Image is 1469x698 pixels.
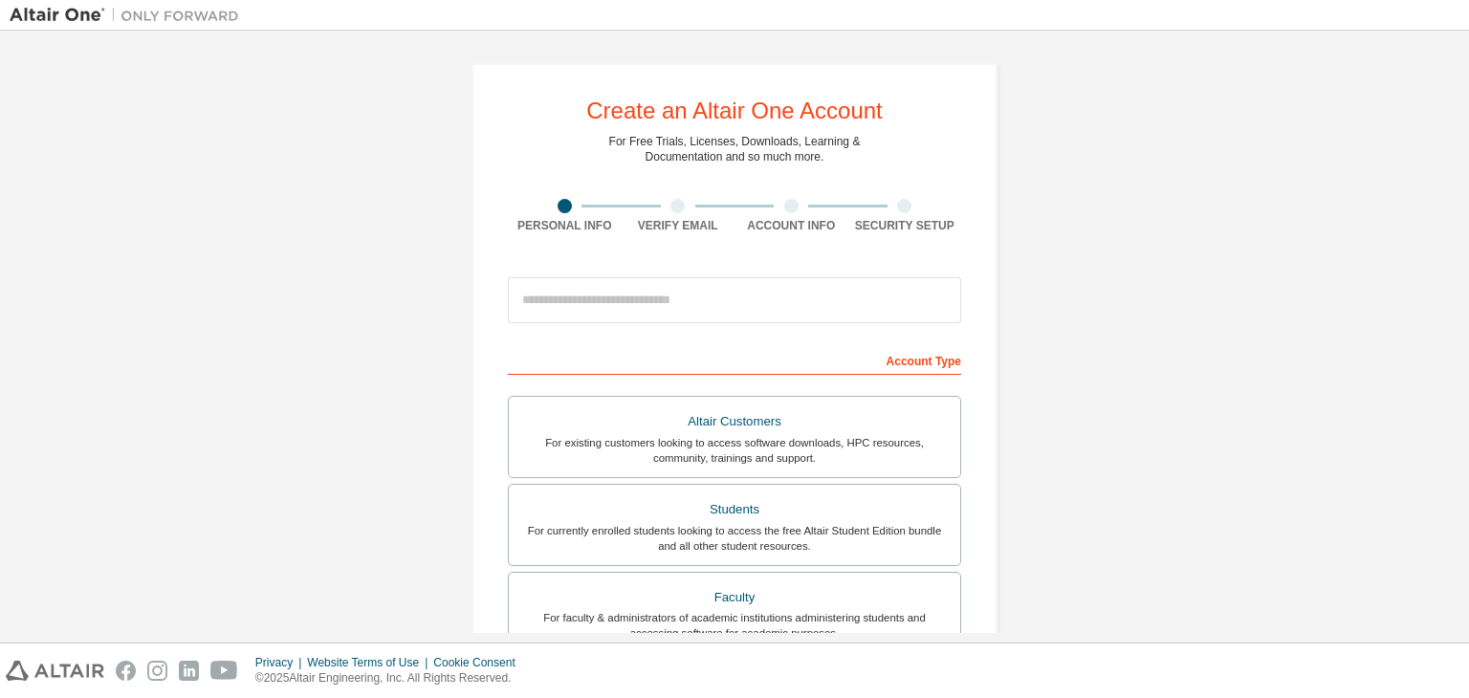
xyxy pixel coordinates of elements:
[433,655,526,670] div: Cookie Consent
[848,218,962,233] div: Security Setup
[520,523,949,554] div: For currently enrolled students looking to access the free Altair Student Edition bundle and all ...
[520,610,949,641] div: For faculty & administrators of academic institutions administering students and accessing softwa...
[210,661,238,681] img: youtube.svg
[147,661,167,681] img: instagram.svg
[10,6,249,25] img: Altair One
[734,218,848,233] div: Account Info
[520,408,949,435] div: Altair Customers
[520,496,949,523] div: Students
[520,584,949,611] div: Faculty
[179,661,199,681] img: linkedin.svg
[255,670,527,687] p: © 2025 Altair Engineering, Inc. All Rights Reserved.
[508,344,961,375] div: Account Type
[508,218,622,233] div: Personal Info
[255,655,307,670] div: Privacy
[116,661,136,681] img: facebook.svg
[586,99,883,122] div: Create an Altair One Account
[622,218,735,233] div: Verify Email
[520,435,949,466] div: For existing customers looking to access software downloads, HPC resources, community, trainings ...
[6,661,104,681] img: altair_logo.svg
[609,134,861,164] div: For Free Trials, Licenses, Downloads, Learning & Documentation and so much more.
[307,655,433,670] div: Website Terms of Use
